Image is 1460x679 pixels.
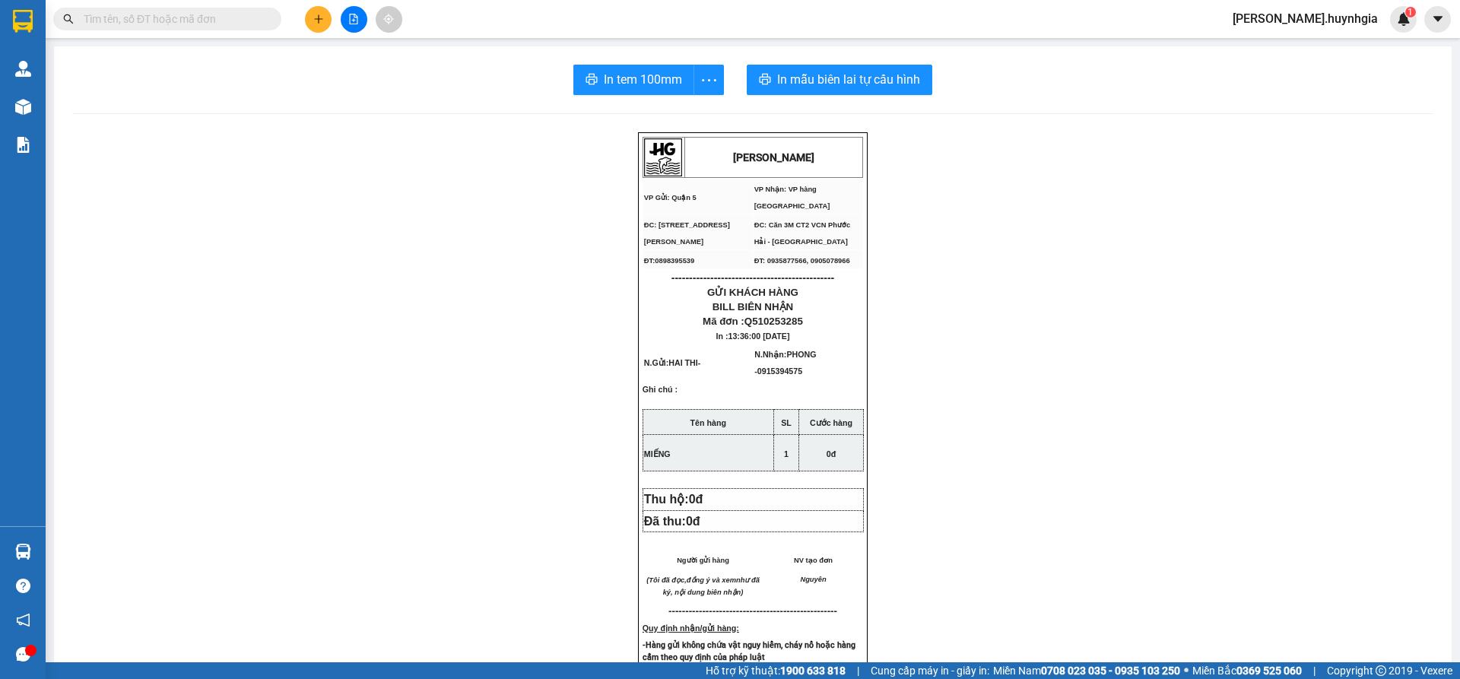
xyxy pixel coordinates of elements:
strong: 1900 633 818 [780,665,846,677]
span: NV tạo đơn [794,557,833,564]
span: GỬI KHÁCH HÀNG [707,287,798,298]
span: In mẫu biên lai tự cấu hình [777,70,920,89]
span: MIẾNG [644,449,671,458]
span: Đã thu: [644,515,700,528]
img: logo [644,138,682,176]
span: 0915394575 [757,366,802,376]
button: aim [376,6,402,33]
span: | [1313,662,1316,679]
strong: -Hàng gửi không chứa vật nguy hiểm, cháy nổ hoặc hàng cấm theo quy định của pháp luật [643,640,855,662]
span: Cung cấp máy in - giấy in: [871,662,989,679]
span: question-circle [16,579,30,593]
span: printer [586,73,598,87]
span: HAI THI [668,358,697,367]
span: notification [16,613,30,627]
strong: 0369 525 060 [1236,665,1302,677]
span: plus [313,14,324,24]
span: Thu hộ: [644,493,709,506]
span: ĐC: Căn 3M CT2 VCN Phước Hải - [GEOGRAPHIC_DATA] [754,221,851,246]
span: ⚪️ [1184,668,1189,674]
img: warehouse-icon [15,99,31,115]
img: solution-icon [15,137,31,153]
span: 0đ [686,515,700,528]
em: (Tôi đã đọc,đồng ý và xem [646,576,736,584]
span: ĐT:0898395539 [644,257,694,265]
span: VP Nhận: VP hàng [GEOGRAPHIC_DATA] [754,186,830,210]
span: N.Gửi: [644,358,701,367]
button: more [693,65,724,95]
span: Nguyên [800,576,826,583]
span: copyright [1376,665,1386,676]
strong: 0708 023 035 - 0935 103 250 [1041,665,1180,677]
span: Ghi chú : [643,385,678,406]
span: Người gửi hàng [677,557,729,564]
span: In tem 100mm [604,70,682,89]
span: 1 [784,449,789,458]
span: Hỗ trợ kỹ thuật: [706,662,846,679]
sup: 1 [1405,7,1416,17]
span: VP Gửi: Quận 5 [644,194,697,201]
span: 0đ [827,449,836,458]
span: Q510253285 [744,316,803,327]
strong: SL [781,418,792,427]
span: ---------------------------------------------- [671,271,834,284]
img: logo-vxr [13,10,33,33]
span: search [63,14,74,24]
button: printerIn tem 100mm [573,65,694,95]
img: warehouse-icon [15,61,31,77]
span: ----------------------------------------------- [678,605,837,617]
img: icon-new-feature [1397,12,1411,26]
strong: Quy định nhận/gửi hàng: [643,623,739,633]
span: more [694,71,723,90]
span: aim [383,14,394,24]
span: Miền Nam [993,662,1180,679]
input: Tìm tên, số ĐT hoặc mã đơn [84,11,263,27]
strong: Tên hàng [690,418,726,427]
span: printer [759,73,771,87]
span: file-add [348,14,359,24]
strong: Cước hàng [810,418,852,427]
button: caret-down [1424,6,1451,33]
span: 1 [1408,7,1413,17]
button: file-add [341,6,367,33]
img: warehouse-icon [15,544,31,560]
span: 0đ [689,493,703,506]
span: ĐT: 0935877566, 0905078966 [754,257,850,265]
span: BILL BIÊN NHẬN [713,301,794,313]
span: In : [716,332,790,341]
button: plus [305,6,332,33]
span: caret-down [1431,12,1445,26]
span: - [698,358,701,367]
strong: [PERSON_NAME] [733,151,814,163]
span: [PERSON_NAME].huynhgia [1220,9,1390,28]
button: printerIn mẫu biên lai tự cấu hình [747,65,932,95]
span: Mã đơn : [703,316,803,327]
span: | [857,662,859,679]
span: message [16,647,30,662]
em: như đã ký, nội dung biên nhận) [663,576,760,596]
span: 13:36:00 [DATE] [728,332,790,341]
span: --- [668,605,678,617]
span: Miền Bắc [1192,662,1302,679]
span: ĐC: [STREET_ADDRESS][PERSON_NAME] [644,221,730,246]
span: N.Nhận: [754,350,816,376]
